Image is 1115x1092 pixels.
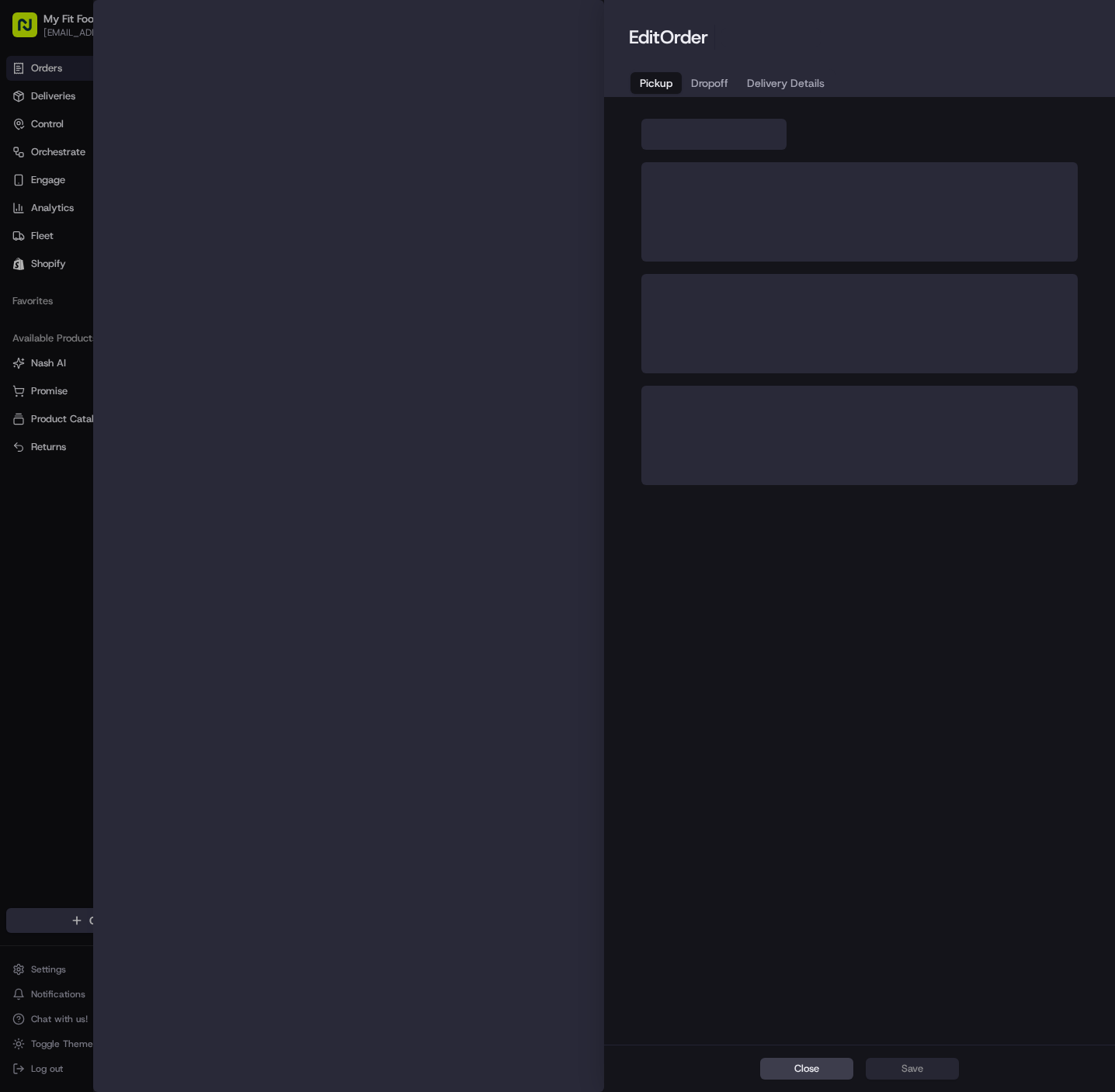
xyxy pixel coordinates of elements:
span: Delivery Details [747,75,825,91]
span: Dropoff [691,75,728,91]
button: Close [760,1058,853,1080]
h1: Edit [629,25,708,50]
span: Order [660,25,708,50]
span: Pickup [640,75,672,91]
